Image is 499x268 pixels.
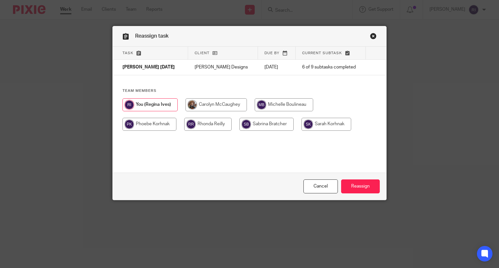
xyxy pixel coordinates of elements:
span: Reassign task [135,33,169,39]
a: Close this dialog window [370,33,377,42]
span: Due by [264,51,279,55]
p: [DATE] [264,64,289,70]
h4: Team members [122,88,377,93]
span: [PERSON_NAME] [DATE] [122,65,175,70]
a: Close this dialog window [303,179,338,193]
span: Client [195,51,210,55]
span: Task [122,51,134,55]
span: Current subtask [302,51,342,55]
td: 6 of 9 subtasks completed [296,60,366,75]
input: Reassign [341,179,380,193]
p: [PERSON_NAME] Designs [195,64,251,70]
